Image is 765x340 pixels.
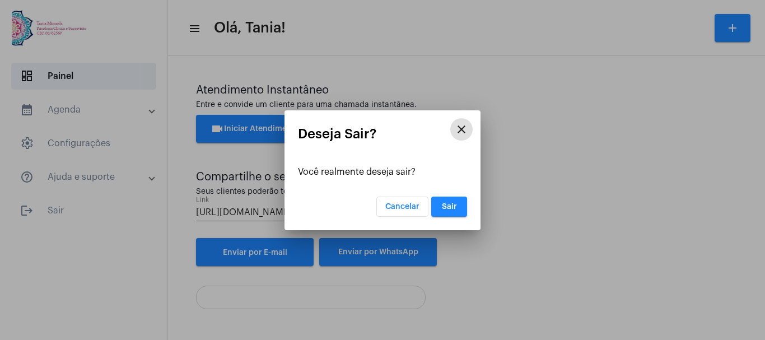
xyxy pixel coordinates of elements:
mat-card-title: Deseja Sair? [298,127,467,141]
mat-icon: close [455,123,468,136]
span: Cancelar [385,203,419,211]
div: Você realmente deseja sair? [298,167,467,177]
button: Cancelar [376,197,428,217]
span: Sair [442,203,457,211]
button: Sair [431,197,467,217]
